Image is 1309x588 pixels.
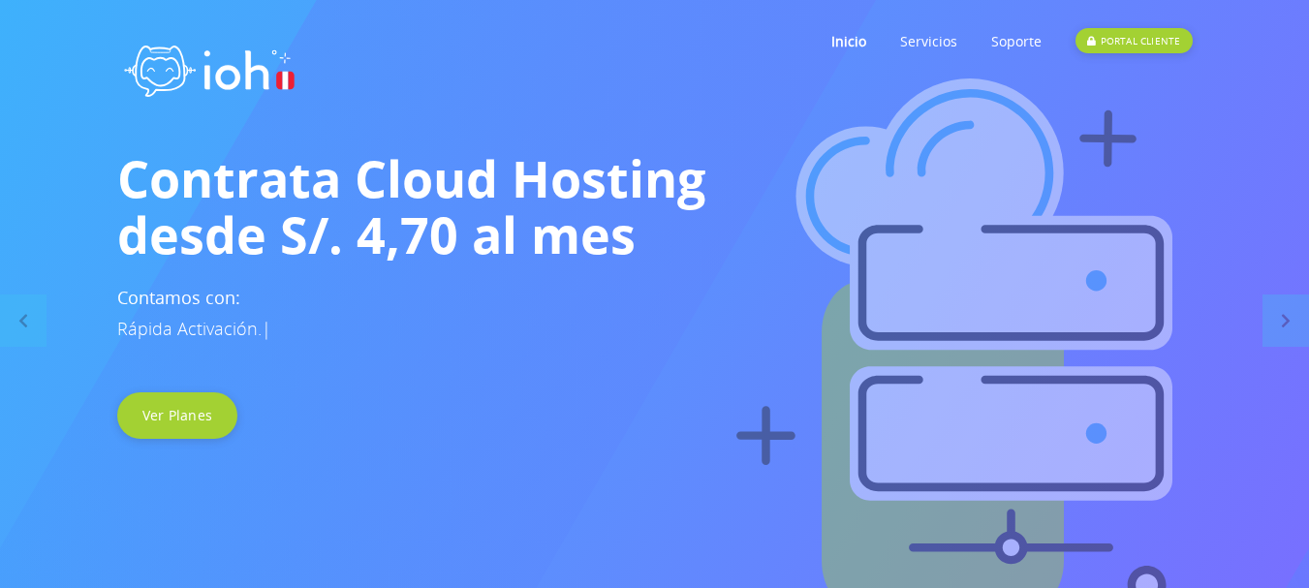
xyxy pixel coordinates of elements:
[1075,3,1192,79] a: PORTAL CLIENTE
[1075,28,1192,53] div: PORTAL CLIENTE
[117,392,238,439] a: Ver Planes
[831,3,866,79] a: Inicio
[117,150,1193,263] h1: Contrata Cloud Hosting desde S/. 4,70 al mes
[900,3,957,79] a: Servicios
[117,317,262,340] span: Rápida Activación.
[262,317,271,340] span: |
[117,24,301,110] img: logo ioh
[991,3,1042,79] a: Soporte
[117,282,1193,344] h3: Contamos con:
